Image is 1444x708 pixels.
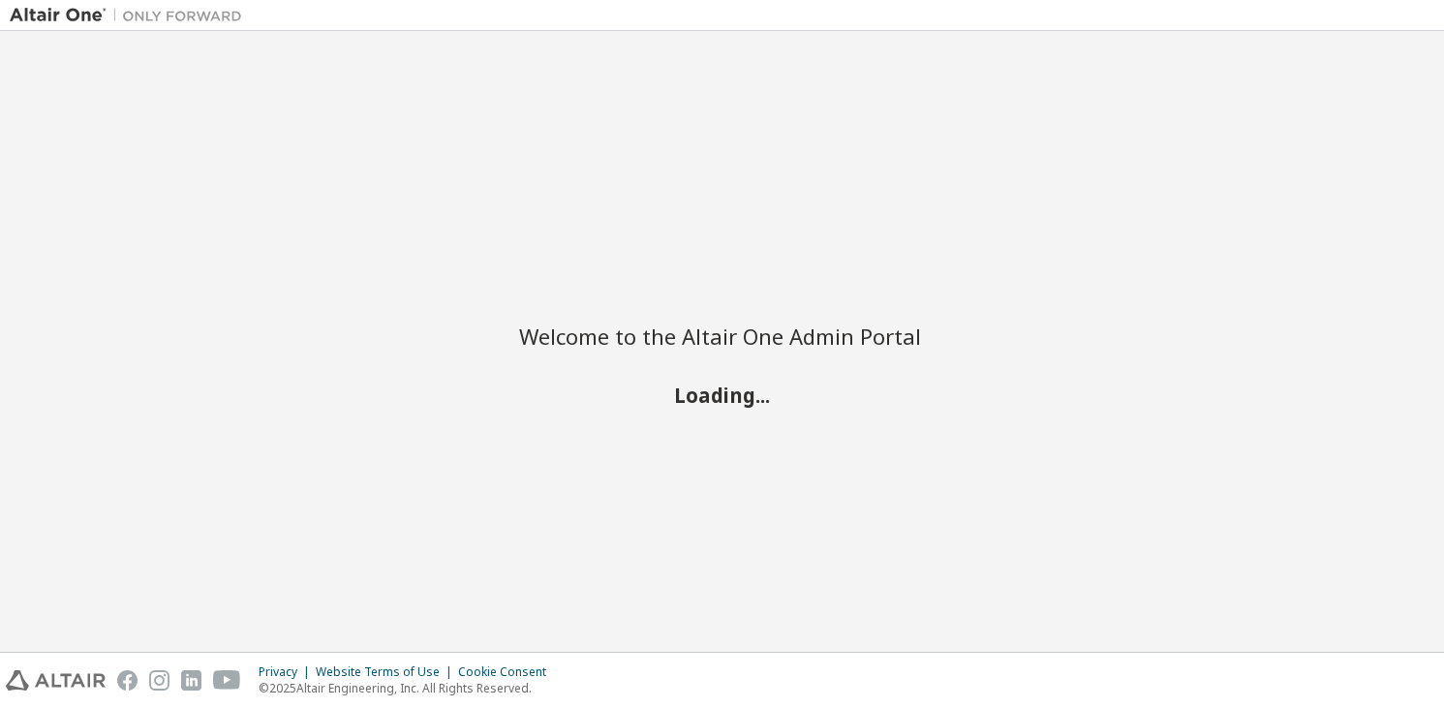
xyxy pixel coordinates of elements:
img: linkedin.svg [181,670,201,691]
h2: Welcome to the Altair One Admin Portal [519,323,926,350]
img: instagram.svg [149,670,169,691]
img: Altair One [10,6,252,25]
p: © 2025 Altair Engineering, Inc. All Rights Reserved. [259,680,558,696]
img: youtube.svg [213,670,241,691]
h2: Loading... [519,382,926,407]
img: altair_logo.svg [6,670,106,691]
div: Privacy [259,664,316,680]
img: facebook.svg [117,670,138,691]
div: Website Terms of Use [316,664,458,680]
div: Cookie Consent [458,664,558,680]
